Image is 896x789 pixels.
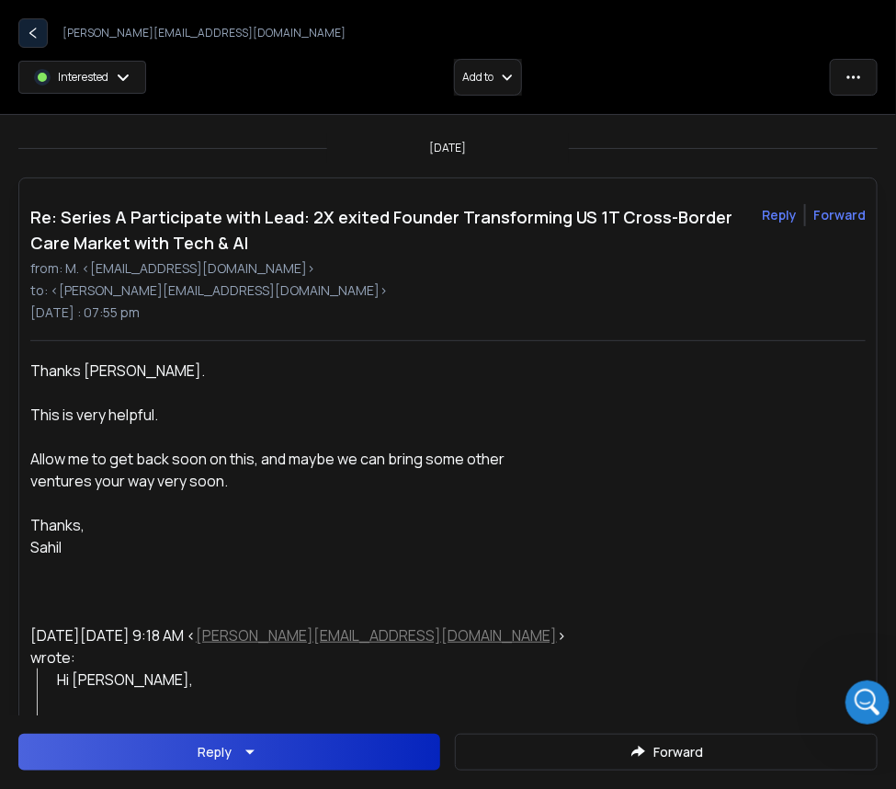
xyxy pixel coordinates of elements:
[198,743,232,761] div: Reply
[29,385,287,404] div: Hi [PERSON_NAME],
[81,557,338,593] div: they seem to be delivered but not showing up in the mailbox
[30,281,866,300] p: to: <[PERSON_NAME][EMAIL_ADDRESS][DOMAIN_NAME]>
[28,602,43,617] button: Upload attachment
[16,564,352,595] textarea: Message…
[66,247,353,360] div: [PERSON_NAME][EMAIL_ADDRESS][DOMAIN_NAME]can you check this email i think a bunch of emails are n...
[89,9,209,23] h1: [PERSON_NAME]
[15,193,353,248] div: Anirudh says…
[81,258,338,349] div: can you check this email i think a bunch of emails are not landing in receiver's acc
[30,204,751,256] h1: Re: Series A Participate with Lead: 2X exited Founder Transforming US 1T Cross-Border Care Market...
[430,141,467,155] p: [DATE]
[12,7,47,42] button: go back
[66,546,353,604] div: they seem to be delivered but not showing up in the mailbox
[813,206,866,224] div: Forward
[762,206,797,224] button: Reply
[455,734,878,771] button: Forward
[315,595,345,624] button: Send a message…
[58,70,108,85] p: Interested
[30,360,567,558] div: Thanks [PERSON_NAME]. This is very helpful. Allow me to get back soon on this, and maybe we can b...
[87,602,102,617] button: Gif picker
[117,602,131,617] button: Start recording
[15,374,301,532] div: Hi [PERSON_NAME],Could you help me understand a bit more about the issue? Are you noticing specif...
[292,204,338,223] div: Thanks
[15,374,353,546] div: Raj says…
[29,96,51,110] b: To:
[462,70,493,85] p: Add to
[29,40,287,95] div: 7. [PERSON_NAME]
[278,193,353,234] div: Thanks
[29,60,265,93] a: <[PERSON_NAME][EMAIL_ADDRESS][DOMAIN_NAME]>
[18,59,146,96] button: Interested
[15,546,353,606] div: Anirudh says…
[29,413,287,521] div: Could you help me understand a bit more about the issue? Are you noticing specific emails not bei...
[18,734,440,771] button: Reply
[30,624,567,669] div: [DATE][DATE] 9:18 AM < > wrote:
[288,7,323,42] button: Home
[81,259,305,292] a: [PERSON_NAME][EMAIL_ADDRESS][DOMAIN_NAME]
[58,713,568,779] div: The quantum depends on networth, equity raise apart from revenue and EBITDA. Ideal strategy to re...
[29,96,183,129] a: <[EMAIL_ADDRESS][DOMAIN_NAME]>
[58,669,568,691] div: Hi [PERSON_NAME],
[41,41,83,56] b: From:
[52,10,82,40] img: Profile image for Raj
[30,303,866,322] p: [DATE] : 07:55 pm
[29,131,118,146] b: message-id:
[15,247,353,374] div: Anirudh says…
[323,7,356,40] div: Close
[58,602,73,617] button: Emoji picker
[29,131,246,165] a: [EMAIL_ADDRESS][DOMAIN_NAME]
[196,625,557,646] a: [PERSON_NAME][EMAIL_ADDRESS][DOMAIN_NAME]
[29,131,287,166] div: < >
[845,680,890,725] iframe: Intercom live chat
[30,259,866,278] p: from: M. <[EMAIL_ADDRESS][DOMAIN_NAME]>
[89,23,171,41] p: Active 2h ago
